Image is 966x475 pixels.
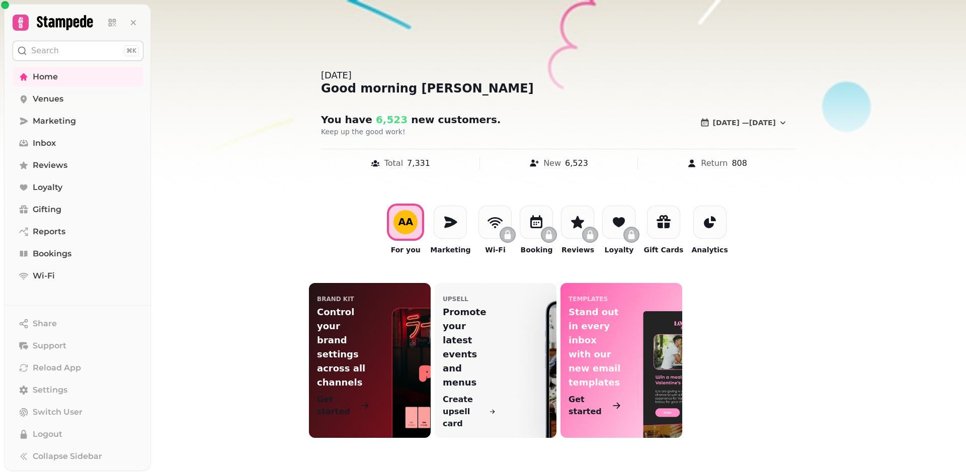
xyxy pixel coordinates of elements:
[13,336,143,356] button: Support
[321,80,796,97] div: Good morning [PERSON_NAME]
[33,204,61,216] span: Gifting
[435,283,556,438] a: upsellPromote your latest events and menusCreate upsell card
[33,318,57,330] span: Share
[13,380,143,400] a: Settings
[692,113,796,133] button: [DATE] —[DATE]
[569,305,621,390] p: Stand out in every inbox with our new email templates
[691,245,728,255] p: Analytics
[560,283,682,438] a: templatesStand out in every inbox with our new email templatesGet started
[13,222,143,242] a: Reports
[13,200,143,220] a: Gifting
[33,406,83,418] span: Switch User
[317,295,354,303] p: Brand Kit
[398,217,413,227] div: A A
[13,41,143,61] button: Search⌘K
[31,45,59,57] p: Search
[321,68,796,82] div: [DATE]
[33,137,56,149] span: Inbox
[13,358,143,378] button: Reload App
[13,446,143,466] button: Collapse Sidebar
[13,133,143,153] a: Inbox
[33,115,76,127] span: Marketing
[605,245,634,255] p: Loyalty
[443,295,468,303] p: upsell
[13,314,143,334] button: Share
[443,305,496,390] p: Promote your latest events and menus
[321,113,514,127] h2: You have new customer s .
[33,270,55,282] span: Wi-Fi
[13,111,143,131] a: Marketing
[317,305,370,390] p: Control your brand settings across all channels
[33,71,58,83] span: Home
[33,340,66,352] span: Support
[13,266,143,286] a: Wi-Fi
[33,226,65,238] span: Reports
[13,424,143,444] button: Logout
[317,394,358,418] p: Get started
[33,93,63,105] span: Venues
[13,67,143,87] a: Home
[309,283,431,438] a: Brand KitControl your brand settings across all channelsGet started
[33,248,71,260] span: Bookings
[13,402,143,422] button: Switch User
[561,245,594,255] p: Reviews
[372,114,408,126] span: 6,523
[33,362,81,374] span: Reload App
[643,245,683,255] p: Gift Cards
[13,244,143,264] a: Bookings
[33,450,102,462] span: Collapse Sidebar
[520,245,552,255] p: Booking
[33,428,62,440] span: Logout
[33,159,67,171] span: Reviews
[321,127,579,137] p: Keep up the good work!
[569,295,608,303] p: templates
[124,45,139,56] div: ⌘K
[713,119,776,126] span: [DATE] — [DATE]
[33,384,67,396] span: Settings
[430,245,470,255] p: Marketing
[485,245,505,255] p: Wi-Fi
[33,181,62,194] span: Loyalty
[13,155,143,175] a: Reviews
[569,394,610,418] p: Get started
[13,89,143,109] a: Venues
[443,394,487,430] p: Create upsell card
[391,245,421,255] p: For you
[13,177,143,198] a: Loyalty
